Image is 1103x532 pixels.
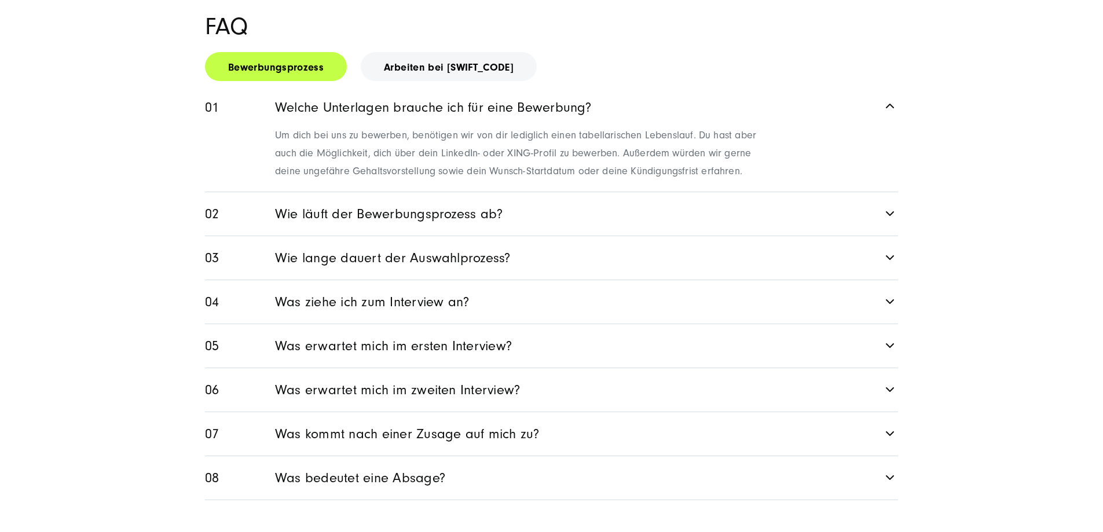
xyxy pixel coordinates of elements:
[205,14,898,40] h2: FAQ
[205,192,898,236] a: Wie läuft der Bewerbungsprozess ab?
[205,368,898,412] a: Was erwartet mich im zweiten Interview?
[205,86,898,125] a: Welche Unterlagen brauche ich für eine Bewerbung?
[205,236,898,280] a: Wie lange dauert der Auswahlprozess?
[275,127,765,180] p: Um dich bei uns zu bewerben, benötigen wir von dir lediglich einen tabellarischen Lebenslauf. Du ...
[205,52,347,81] a: Bewerbungsprozess
[205,324,898,368] a: Was erwartet mich im ersten Interview?
[205,412,898,456] a: Was kommt nach einer Zusage auf mich zu?
[205,280,898,324] a: Was ziehe ich zum Interview an?
[205,456,898,500] a: Was bedeutet eine Absage?
[361,52,537,81] a: Arbeiten bei [SWIFT_CODE]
